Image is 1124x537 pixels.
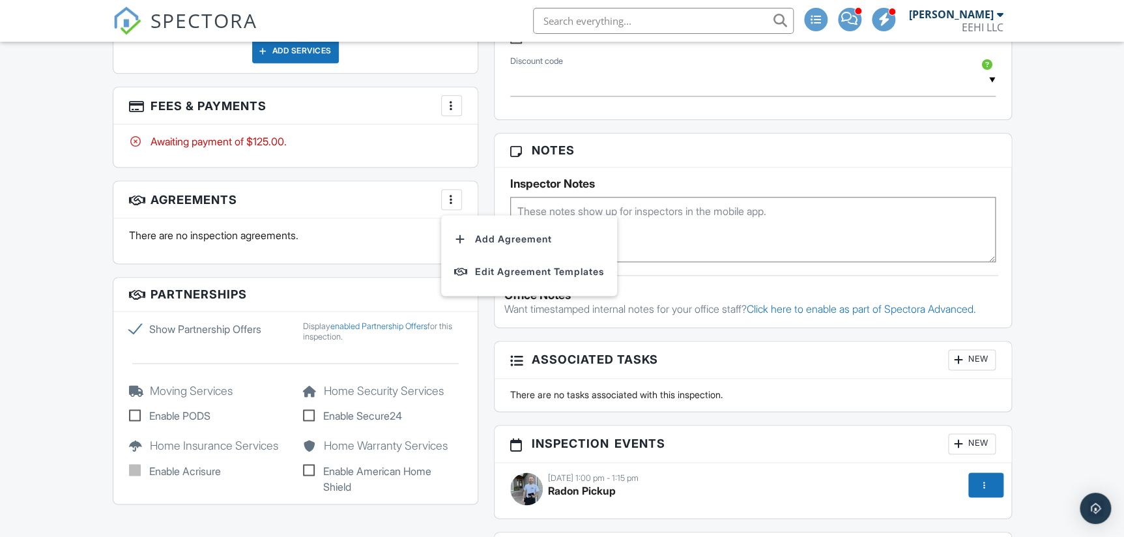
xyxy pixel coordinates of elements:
h3: Agreements [113,181,478,218]
span: Inspection [532,435,609,452]
div: Office Notes [504,289,1002,302]
label: Show Partnership Offers [129,321,288,337]
h5: Moving Services [129,385,288,398]
h3: Partnerships [113,278,478,312]
div: There are no tasks associated with this inspection. [502,388,1003,401]
h5: Home Insurance Services [129,439,288,452]
img: The Best Home Inspection Software - Spectora [113,7,141,35]
p: Want timestamped internal notes for your office staff? [504,302,1002,316]
div: Display for this inspection. [303,321,462,342]
input: Search everything... [533,8,794,34]
div: Open Intercom Messenger [1080,493,1111,524]
h5: Home Security Services [303,385,462,398]
span: Radon Pickup [548,484,616,497]
label: Enable Acrisure [129,463,288,478]
div: New [948,349,996,370]
a: enabled Partnership Offers [330,321,427,331]
div: New [948,433,996,454]
img: img_5211.jpg [510,472,543,505]
div: Add Services [252,38,339,63]
p: There are no inspection agreements. [129,228,462,242]
a: Click here to enable as part of Spectora Advanced. [747,302,976,315]
div: Awaiting payment of $125.00. [129,134,462,149]
div: [DATE] 1:00 pm - 1:15 pm [510,472,996,483]
h3: Fees & Payments [113,87,478,124]
a: SPECTORA [113,18,257,45]
label: Enable Secure24 [303,408,462,424]
h5: Inspector Notes [510,177,996,190]
span: Events [614,435,665,452]
div: [PERSON_NAME] [909,8,994,21]
h3: Notes [495,134,1011,167]
label: Discount code [510,55,563,67]
span: Associated Tasks [532,351,658,368]
h5: Home Warranty Services [303,439,462,452]
div: EEHI LLC [962,21,1003,34]
label: Enable PODS [129,408,288,424]
span: SPECTORA [151,7,257,34]
label: Enable American Home Shield [303,463,462,494]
